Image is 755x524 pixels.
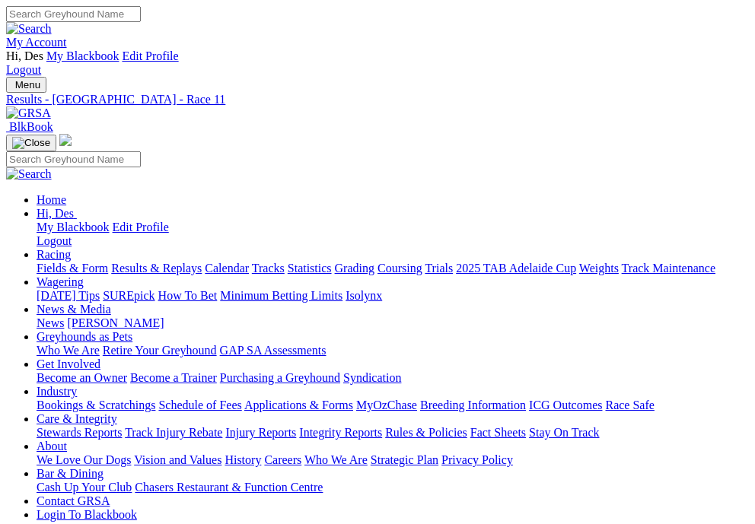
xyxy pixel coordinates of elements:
[37,289,749,303] div: Wagering
[37,399,155,411] a: Bookings & Scratchings
[470,426,526,439] a: Fact Sheets
[125,426,222,439] a: Track Injury Rebate
[113,221,169,233] a: Edit Profile
[299,426,382,439] a: Integrity Reports
[37,467,104,480] a: Bar & Dining
[529,426,599,439] a: Stay On Track
[37,193,66,206] a: Home
[6,135,56,151] button: Toggle navigation
[37,371,127,384] a: Become an Owner
[46,49,119,62] a: My Blackbook
[67,316,164,329] a: [PERSON_NAME]
[37,330,132,343] a: Greyhounds as Pets
[37,248,71,261] a: Racing
[37,303,111,316] a: News & Media
[335,262,374,275] a: Grading
[130,371,217,384] a: Become a Trainer
[37,385,77,398] a: Industry
[6,22,52,36] img: Search
[371,453,438,466] a: Strategic Plan
[37,207,74,220] span: Hi, Des
[37,262,108,275] a: Fields & Form
[6,120,53,133] a: BlkBook
[441,453,513,466] a: Privacy Policy
[6,106,51,120] img: GRSA
[37,207,77,220] a: Hi, Des
[37,357,100,370] a: Get Involved
[37,344,749,357] div: Greyhounds as Pets
[622,262,715,275] a: Track Maintenance
[205,262,249,275] a: Calendar
[288,262,332,275] a: Statistics
[37,481,749,494] div: Bar & Dining
[37,508,137,521] a: Login To Blackbook
[356,399,417,411] a: MyOzChase
[420,399,526,411] a: Breeding Information
[37,453,749,467] div: About
[605,399,654,411] a: Race Safe
[37,316,64,329] a: News
[122,49,178,62] a: Edit Profile
[37,221,749,248] div: Hi, Des
[264,453,301,466] a: Careers
[37,371,749,385] div: Get Involved
[225,426,296,439] a: Injury Reports
[37,412,117,425] a: Care & Integrity
[225,453,261,466] a: History
[304,453,368,466] a: Who We Are
[12,137,50,149] img: Close
[6,167,52,181] img: Search
[252,262,285,275] a: Tracks
[37,344,100,357] a: Who We Are
[579,262,619,275] a: Weights
[346,289,382,302] a: Isolynx
[9,120,53,133] span: BlkBook
[456,262,576,275] a: 2025 TAB Adelaide Cup
[37,453,131,466] a: We Love Our Dogs
[37,275,84,288] a: Wagering
[6,63,41,76] a: Logout
[220,371,340,384] a: Purchasing a Greyhound
[37,289,100,302] a: [DATE] Tips
[425,262,453,275] a: Trials
[103,289,155,302] a: SUREpick
[111,262,202,275] a: Results & Replays
[37,234,72,247] a: Logout
[220,344,327,357] a: GAP SA Assessments
[37,426,122,439] a: Stewards Reports
[37,399,749,412] div: Industry
[6,151,141,167] input: Search
[135,481,323,494] a: Chasers Restaurant & Function Centre
[6,93,749,106] a: Results - [GEOGRAPHIC_DATA] - Race 11
[244,399,353,411] a: Applications & Forms
[6,49,749,77] div: My Account
[15,79,40,91] span: Menu
[6,6,141,22] input: Search
[377,262,422,275] a: Coursing
[220,289,342,302] a: Minimum Betting Limits
[385,426,467,439] a: Rules & Policies
[37,426,749,440] div: Care & Integrity
[37,494,110,507] a: Contact GRSA
[37,481,132,494] a: Cash Up Your Club
[158,289,218,302] a: How To Bet
[6,49,43,62] span: Hi, Des
[158,399,241,411] a: Schedule of Fees
[134,453,221,466] a: Vision and Values
[59,134,72,146] img: logo-grsa-white.png
[6,77,46,93] button: Toggle navigation
[6,36,67,49] a: My Account
[37,316,749,330] div: News & Media
[37,262,749,275] div: Racing
[529,399,602,411] a: ICG Outcomes
[343,371,401,384] a: Syndication
[37,440,67,453] a: About
[103,344,217,357] a: Retire Your Greyhound
[37,221,110,233] a: My Blackbook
